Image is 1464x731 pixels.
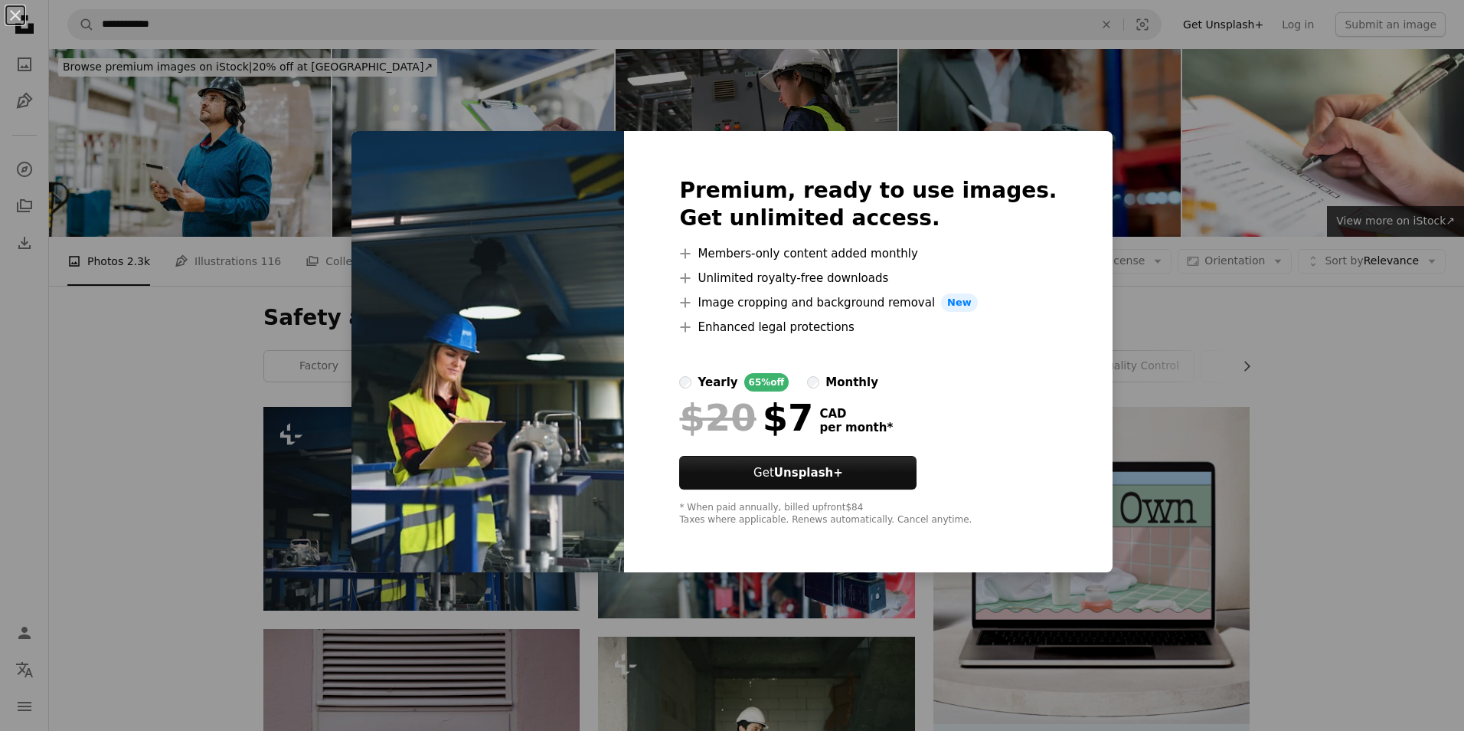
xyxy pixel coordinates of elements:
[819,407,893,421] span: CAD
[698,373,737,392] div: yearly
[679,269,1057,287] li: Unlimited royalty-free downloads
[679,244,1057,263] li: Members-only content added monthly
[679,398,756,438] span: $20
[679,398,813,438] div: $7
[774,466,843,480] strong: Unsplash+
[941,293,978,312] span: New
[679,293,1057,312] li: Image cropping and background removal
[679,318,1057,336] li: Enhanced legal protections
[679,177,1057,232] h2: Premium, ready to use images. Get unlimited access.
[351,131,624,572] img: premium_photo-1681823041151-9df66a0c795e
[825,373,878,392] div: monthly
[819,421,893,434] span: per month *
[679,376,691,388] input: yearly65%off
[807,376,819,388] input: monthly
[679,502,1057,526] div: * When paid annually, billed upfront $84 Taxes where applicable. Renews automatically. Cancel any...
[679,456,917,490] button: GetUnsplash+
[744,373,789,392] div: 65% off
